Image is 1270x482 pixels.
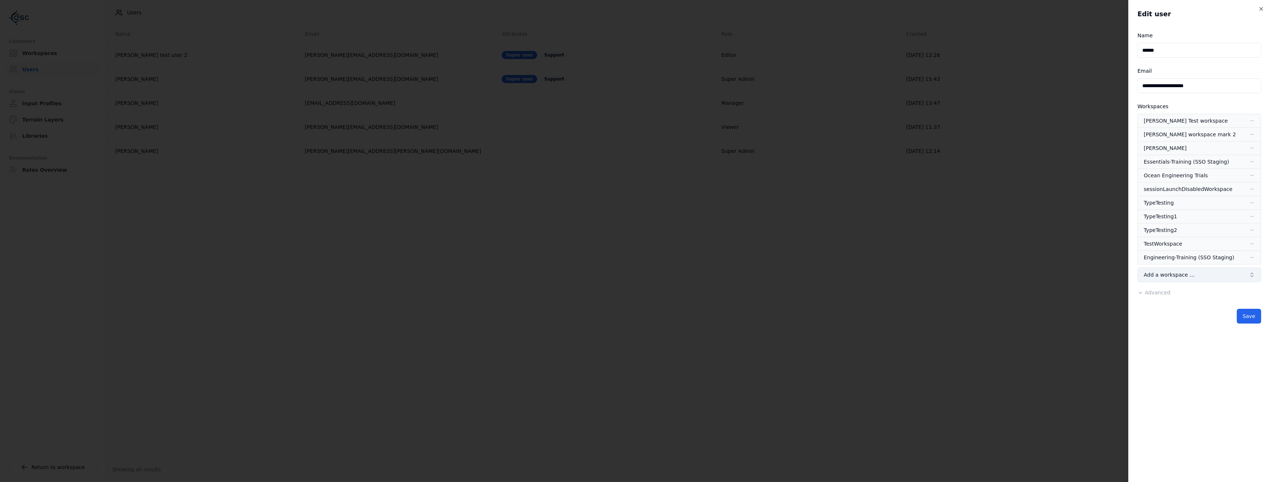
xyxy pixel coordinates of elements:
span: Add a workspace … [1144,271,1195,278]
div: [PERSON_NAME] Test workspace [1144,117,1228,124]
div: [PERSON_NAME] workspace mark 2 [1144,131,1236,138]
div: Ocean Engineering Trials [1144,172,1208,179]
span: Advanced [1145,290,1170,295]
button: Save [1237,309,1261,324]
div: TestWorkspace [1144,240,1182,247]
div: TypeTesting2 [1144,226,1177,234]
label: Workspaces [1137,103,1168,109]
h2: Edit user [1137,9,1261,19]
div: Engineering-Training (SSO Staging) [1144,254,1234,261]
div: sessionLaunchDIsabledWorkspace [1144,185,1232,193]
div: TypeTesting [1144,199,1174,206]
div: Essentials-Training (SSO Staging) [1144,158,1229,165]
div: [PERSON_NAME] [1144,144,1187,152]
label: Email [1137,68,1152,74]
button: Advanced [1137,289,1170,296]
label: Name [1137,33,1153,38]
div: TypeTesting1 [1144,213,1177,220]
